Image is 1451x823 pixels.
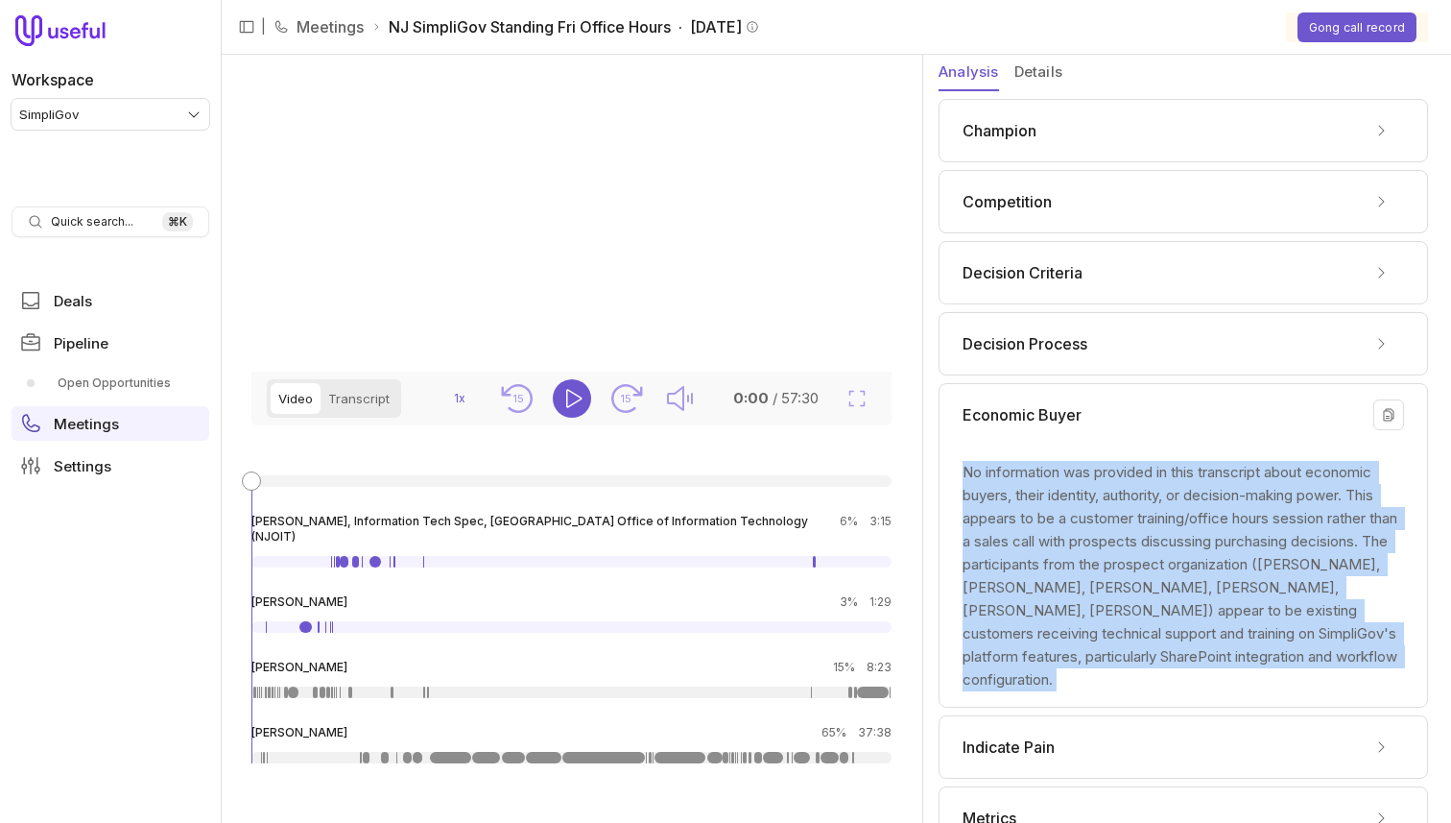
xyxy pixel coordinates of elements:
[963,119,1036,142] span: Champion
[1014,55,1062,91] button: Details
[499,379,537,418] button: Seek back 15 seconds
[54,459,111,473] span: Settings
[607,379,645,418] button: Seek forward 15 seconds
[869,594,892,609] time: 1:29
[389,15,759,38] span: NJ SimpliGov Standing Fri Office Hours
[297,15,364,38] a: Meetings
[261,15,266,38] span: |
[660,379,699,418] button: Mute
[162,212,193,231] kbd: ⌘ K
[12,448,209,483] a: Settings
[840,514,892,545] div: 6%
[773,389,777,407] span: /
[12,406,209,441] a: Meetings
[963,190,1052,213] span: Competition
[733,389,769,407] time: 0:00
[12,368,209,399] a: Open Opportunities
[321,383,397,414] button: Transcript
[54,336,108,351] span: Pipeline
[251,660,347,675] span: [PERSON_NAME]
[833,660,892,675] div: 15%
[963,736,1055,759] span: Indicate Pain
[963,332,1087,355] span: Decision Process
[1297,12,1416,42] button: Gong call record
[271,383,321,414] button: Video
[858,725,892,739] time: 37:38
[840,594,892,610] div: 3%
[251,725,347,740] span: [PERSON_NAME]
[671,15,690,38] span: ·
[963,403,1082,426] span: Economic Buyer
[232,12,261,41] button: Collapse sidebar
[869,514,892,528] time: 3:15
[54,294,92,308] span: Deals
[553,379,591,418] button: Play
[838,379,876,418] button: Fullscreen
[251,594,347,610] span: [PERSON_NAME]
[867,660,892,674] time: 8:23
[12,283,209,318] a: Deals
[939,55,999,91] button: Analysis
[51,214,133,230] span: Quick search...
[12,68,94,91] label: Workspace
[512,392,524,405] text: 15
[963,461,1404,691] div: No information was provided in this transcript about economic buyers, their identity, authority, ...
[620,392,631,405] text: 15
[781,389,819,407] time: 57:30
[12,368,209,399] div: Pipeline submenu
[821,725,892,740] div: 65%
[54,417,119,431] span: Meetings
[12,326,209,360] a: Pipeline
[690,15,742,38] time: [DATE]
[963,261,1082,284] span: Decision Criteria
[251,514,840,545] span: [PERSON_NAME], Information Tech Spec, [GEOGRAPHIC_DATA] Office of Information Technology (NJOIT)
[438,383,484,413] button: 1x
